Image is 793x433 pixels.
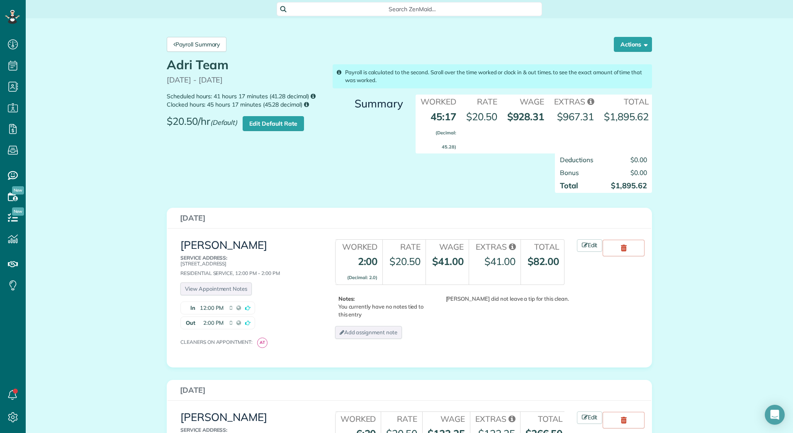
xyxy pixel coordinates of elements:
[180,410,267,424] a: [PERSON_NAME]
[389,254,421,268] div: $20.50
[338,295,429,319] p: You currently have no notes tied to this entry
[180,255,227,261] b: Service Address:
[426,240,469,253] th: Wage
[210,118,238,126] em: (Default)
[765,405,785,425] div: Open Intercom Messenger
[521,240,564,253] th: Total
[577,239,603,252] a: Edit
[557,110,594,123] span: $967.31
[560,168,579,177] span: Bonus
[12,186,24,195] span: New
[243,116,304,131] a: Edit Default Rate
[431,110,456,151] strong: 45:17
[461,95,502,107] th: Rate
[470,412,520,425] th: Extras
[167,92,324,109] small: Scheduled hours: 41 hours 17 minutes (41.28 decimal) Clocked hours: 45 hours 17 minutes (45.28 de...
[484,254,516,268] div: $41.00
[333,64,652,88] div: Payroll is calculated to the second. Scroll over the time worked or clock in & out times. to see ...
[333,98,403,110] h3: Summary
[200,304,224,312] span: 12:00 PM
[167,58,324,72] h1: Adri Team
[431,295,569,303] div: [PERSON_NAME] did not leave a tip for this clean.
[180,238,267,252] a: [PERSON_NAME]
[12,207,24,216] span: New
[347,255,377,282] strong: 2:00
[338,295,355,302] b: Notes:
[180,282,252,295] a: View Appointment Notes
[416,95,461,107] th: Worked
[381,412,422,425] th: Rate
[549,95,599,107] th: Extras
[203,319,224,327] span: 2:00 PM
[502,95,550,107] th: Wage
[167,37,226,52] a: Payroll Summary
[347,275,377,280] small: (Decimal: 2.0)
[181,302,197,314] strong: In
[180,214,639,222] h3: [DATE]
[435,130,456,150] small: (Decimal: 45.28)
[611,181,647,190] strong: $1,895.62
[560,181,578,190] strong: Total
[630,156,647,164] span: $0.00
[422,412,470,425] th: Wage
[560,156,594,164] span: Deductions
[180,386,639,394] h3: [DATE]
[180,255,316,276] div: Residential Service, 12:00 PM - 2:00 PM
[335,412,381,425] th: Worked
[507,110,545,123] strong: $928.31
[432,255,464,268] strong: $41.00
[577,411,603,424] a: Edit
[382,240,425,253] th: Rate
[604,110,649,123] strong: $1,895.62
[599,95,654,107] th: Total
[180,255,316,266] p: [STREET_ADDRESS]
[167,116,241,133] span: $20.50/hr
[520,412,568,425] th: Total
[469,240,521,253] th: Extras
[257,338,268,348] span: AT
[614,37,652,52] button: Actions
[167,76,324,84] p: [DATE] - [DATE]
[335,240,383,253] th: Worked
[181,317,197,329] strong: Out
[466,110,497,123] span: $20.50
[630,168,647,177] span: $0.00
[180,339,256,345] span: Cleaners on appointment:
[528,255,559,268] strong: $82.00
[335,326,402,339] a: Add assignment note
[180,427,227,433] b: Service Address:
